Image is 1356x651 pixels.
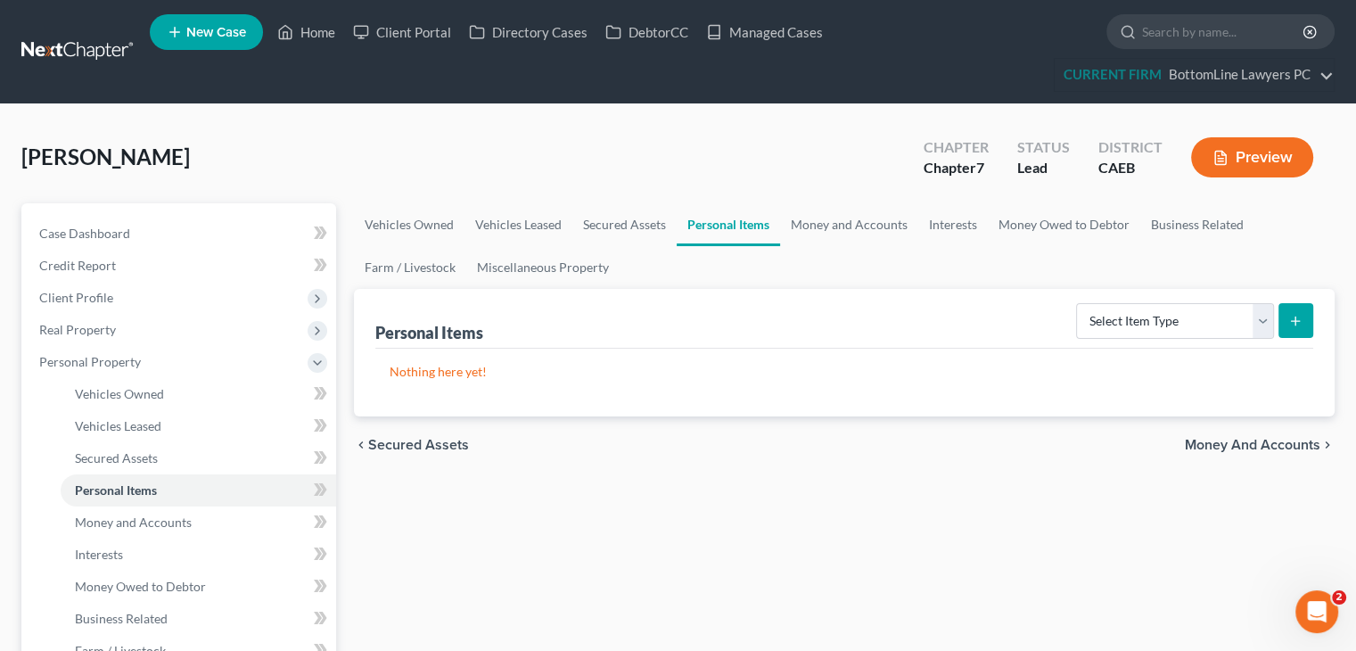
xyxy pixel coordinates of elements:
a: Client Portal [344,16,460,48]
div: Personal Items [375,322,483,343]
span: [PERSON_NAME] [21,144,190,169]
a: Secured Assets [572,203,677,246]
input: Search by name... [1142,15,1305,48]
span: Personal Property [39,354,141,369]
span: 2 [1332,590,1346,605]
div: Lead [1017,158,1070,178]
a: Interests [61,539,336,571]
a: Business Related [1140,203,1254,246]
span: Vehicles Owned [75,386,164,401]
span: Secured Assets [75,450,158,466]
span: Secured Assets [368,438,469,452]
button: chevron_left Secured Assets [354,438,469,452]
a: Home [268,16,344,48]
div: CAEB [1098,158,1163,178]
a: Vehicles Owned [61,378,336,410]
div: Status [1017,137,1070,158]
span: Case Dashboard [39,226,130,241]
a: Vehicles Owned [354,203,464,246]
a: Money and Accounts [61,507,336,539]
span: New Case [186,26,246,39]
span: Money and Accounts [1185,438,1320,452]
span: Credit Report [39,258,116,273]
button: Preview [1191,137,1313,177]
div: Chapter [924,137,989,158]
span: Personal Items [75,482,157,498]
a: Directory Cases [460,16,596,48]
a: Personal Items [61,474,336,507]
a: Farm / Livestock [354,246,466,289]
div: Chapter [924,158,989,178]
a: Business Related [61,603,336,635]
a: Money Owed to Debtor [988,203,1140,246]
a: DebtorCC [596,16,697,48]
i: chevron_right [1320,438,1335,452]
a: Vehicles Leased [464,203,572,246]
span: Vehicles Leased [75,418,161,433]
p: Nothing here yet! [390,363,1299,381]
span: Money Owed to Debtor [75,579,206,594]
div: District [1098,137,1163,158]
iframe: Intercom live chat [1295,590,1338,633]
a: Money and Accounts [780,203,918,246]
span: Interests [75,547,123,562]
a: Credit Report [25,250,336,282]
strong: CURRENT FIRM [1064,66,1162,82]
button: Money and Accounts chevron_right [1185,438,1335,452]
a: Secured Assets [61,442,336,474]
a: Miscellaneous Property [466,246,620,289]
a: Personal Items [677,203,780,246]
a: Managed Cases [697,16,832,48]
span: Money and Accounts [75,515,192,530]
a: CURRENT FIRMBottomLine Lawyers PC [1055,59,1334,91]
a: Interests [918,203,988,246]
span: 7 [976,159,984,176]
a: Money Owed to Debtor [61,571,336,603]
a: Case Dashboard [25,218,336,250]
span: Client Profile [39,290,113,305]
i: chevron_left [354,438,368,452]
span: Business Related [75,611,168,626]
a: Vehicles Leased [61,410,336,442]
span: Real Property [39,322,116,337]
